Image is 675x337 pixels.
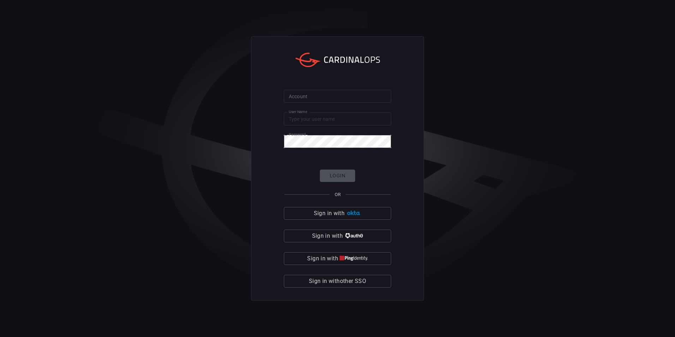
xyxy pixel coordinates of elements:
span: OR [335,192,341,197]
img: quu4iresuhQAAAABJRU5ErkJggg== [340,256,368,261]
span: Sign in with [314,208,345,218]
span: Sign in with [307,254,338,264]
span: Sign in with other SSO [309,276,366,286]
span: Sign in with [312,231,343,241]
button: Sign in with [284,252,391,265]
button: Sign in withother SSO [284,275,391,288]
button: Sign in with [284,207,391,220]
input: Type your account [284,90,391,103]
label: Password [289,132,306,137]
img: vP8Hhh4KuCH8AavWKdZY7RZgAAAAASUVORK5CYII= [344,233,363,238]
label: User Name [289,109,307,114]
button: Sign in with [284,230,391,242]
img: Ad5vKXme8s1CQAAAABJRU5ErkJggg== [346,211,361,216]
input: Type your user name [284,112,391,125]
